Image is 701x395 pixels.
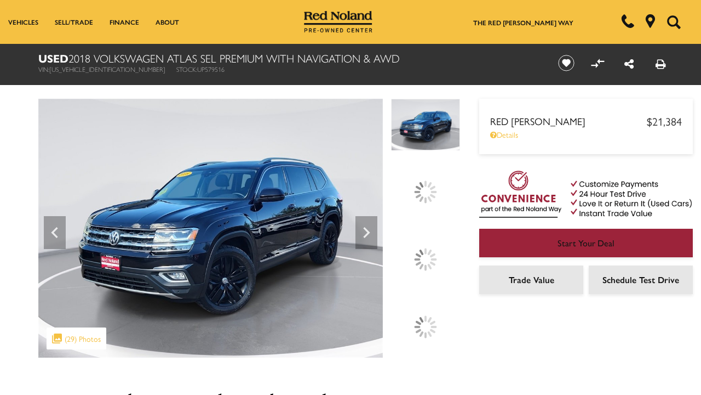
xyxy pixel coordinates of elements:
[304,11,373,33] img: Red Noland Pre-Owned
[176,64,197,74] span: Stock:
[490,129,682,140] a: Details
[38,64,49,74] span: VIN:
[38,99,383,358] img: Used 2018 Deep Black Pearl Volkswagen SEL Premium image 1
[663,1,685,43] button: Open the search field
[602,273,679,286] span: Schedule Test Drive
[49,64,165,74] span: [US_VEHICLE_IDENTIFICATION_NUMBER]
[490,114,647,128] span: Red [PERSON_NAME]
[589,266,693,294] a: Schedule Test Drive
[558,236,614,249] span: Start Your Deal
[38,50,68,66] strong: Used
[490,113,682,129] a: Red [PERSON_NAME] $21,384
[509,273,554,286] span: Trade Value
[197,64,225,74] span: UP579516
[479,266,583,294] a: Trade Value
[391,99,460,151] img: Used 2018 Deep Black Pearl Volkswagen SEL Premium image 1
[554,54,578,72] button: Save vehicle
[589,55,606,71] button: Compare vehicle
[656,55,666,71] a: Print this Used 2018 Volkswagen Atlas SEL Premium With Navigation & AWD
[624,55,634,71] a: Share this Used 2018 Volkswagen Atlas SEL Premium With Navigation & AWD
[479,229,693,257] a: Start Your Deal
[38,52,539,64] h1: 2018 Volkswagen Atlas SEL Premium With Navigation & AWD
[647,113,682,129] span: $21,384
[473,18,573,27] a: The Red [PERSON_NAME] Way
[47,328,106,349] div: (29) Photos
[304,15,373,26] a: Red Noland Pre-Owned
